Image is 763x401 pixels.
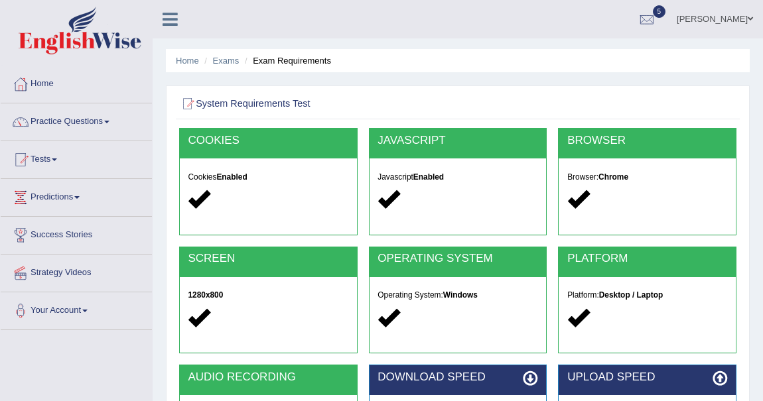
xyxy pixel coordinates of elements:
h2: BROWSER [567,135,727,147]
strong: Windows [443,290,478,300]
h5: Platform: [567,291,727,300]
h2: AUDIO RECORDING [188,371,348,384]
a: Exams [213,56,240,66]
h2: UPLOAD SPEED [567,371,727,384]
li: Exam Requirements [242,54,331,67]
h2: COOKIES [188,135,348,147]
a: Practice Questions [1,103,152,137]
a: Your Account [1,292,152,325]
h2: DOWNLOAD SPEED [378,371,537,384]
h2: OPERATING SYSTEM [378,253,537,265]
a: Tests [1,141,152,174]
strong: 1280x800 [188,290,223,300]
a: Home [1,66,152,99]
strong: Desktop / Laptop [599,290,663,300]
h2: PLATFORM [567,253,727,265]
h5: Cookies [188,173,348,182]
strong: Chrome [598,172,628,182]
h5: Operating System: [378,291,537,300]
h2: SCREEN [188,253,348,265]
h2: System Requirements Test [179,95,525,113]
a: Home [176,56,199,66]
a: Predictions [1,179,152,212]
strong: Enabled [216,172,247,182]
a: Strategy Videos [1,255,152,288]
a: Success Stories [1,217,152,250]
strong: Enabled [413,172,444,182]
h5: Browser: [567,173,727,182]
h2: JAVASCRIPT [378,135,537,147]
span: 5 [653,5,666,18]
h5: Javascript [378,173,537,182]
